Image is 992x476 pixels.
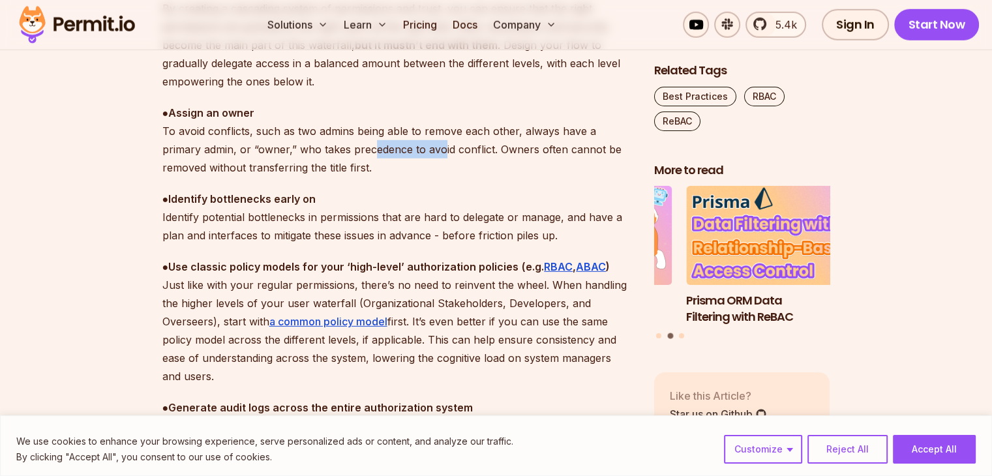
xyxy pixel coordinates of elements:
a: Star us on Github [670,406,767,422]
button: Go to slide 2 [667,333,673,339]
p: ● To avoid conflicts, such as two admins being able to remove each other, always have a primary a... [162,104,633,177]
h3: Why JWTs Can’t Handle AI Agent Access [496,293,672,325]
a: 5.4k [745,12,806,38]
img: Permit logo [13,3,141,47]
strong: ) [606,260,610,273]
h2: Related Tags [654,63,830,79]
p: ● Identify potential bottlenecks in permissions that are hard to delegate or manage, and have a p... [162,190,633,245]
span: 5.4k [768,17,797,33]
button: Company [488,12,562,38]
strong: , [573,260,576,273]
strong: (e.g. [522,260,544,273]
a: RBAC [544,260,573,273]
button: Go to slide 1 [656,334,661,339]
a: Pricing [398,12,442,38]
button: Solutions [262,12,333,38]
a: Sign In [822,9,889,40]
div: Posts [654,186,830,341]
p: By clicking "Accept All", you consent to our use of cookies. [16,449,513,465]
a: Why JWTs Can’t Handle AI Agent AccessWhy JWTs Can’t Handle AI Agent Access [496,186,672,325]
p: ● [162,398,633,417]
button: Customize [724,435,802,464]
h2: More to read [654,162,830,179]
a: Best Practices [654,87,736,106]
h3: Prisma ORM Data Filtering with ReBAC [686,293,862,325]
button: Accept All [893,435,976,464]
a: ABAC [576,260,606,273]
button: Go to slide 3 [679,334,684,339]
strong: Identify bottlenecks early on [168,192,316,205]
a: ReBAC [654,112,700,131]
a: RBAC [744,87,785,106]
button: Learn [338,12,393,38]
button: Reject All [807,435,888,464]
p: ● Just like with your regular permissions, there’s no need to reinvent the wheel. When handling t... [162,258,633,385]
a: a common policy model [269,315,387,328]
img: Prisma ORM Data Filtering with ReBAC [686,186,862,286]
li: 1 of 3 [496,186,672,325]
strong: Generate audit logs across the entire authorization system [168,401,473,414]
strong: Use classic policy models for your ‘high-level’ authorization policies [168,260,519,273]
a: Start Now [894,9,980,40]
strong: Assign an owner [168,106,254,119]
p: We use cookies to enhance your browsing experience, serve personalized ads or content, and analyz... [16,434,513,449]
a: Docs [447,12,483,38]
li: 2 of 3 [686,186,862,325]
p: Like this Article? [670,388,767,404]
